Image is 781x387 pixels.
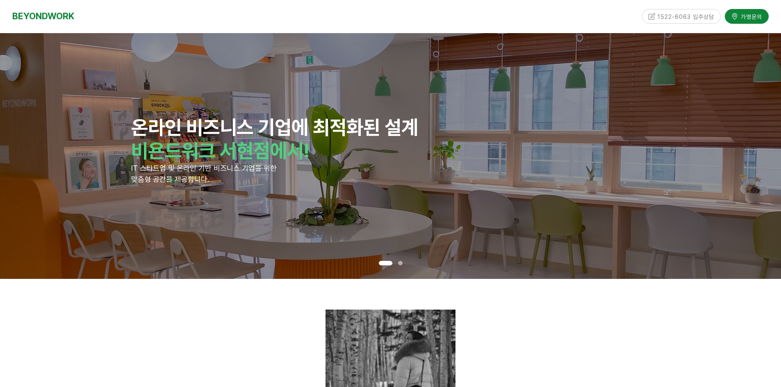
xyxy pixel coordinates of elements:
[12,9,74,24] a: BEYONDWORK
[131,115,418,139] strong: 온라인 비즈니스 기업에 최적화된 설계
[738,12,762,20] span: 가맹문의
[725,9,769,23] a: 가맹문의
[131,139,310,163] strong: 비욘드워크 서현점에서!
[131,175,209,183] span: 맞춤형 공간을 제공합니다.
[131,164,277,172] span: IT 스타트업 및 온라인 기반 비즈니스 기업을 위한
